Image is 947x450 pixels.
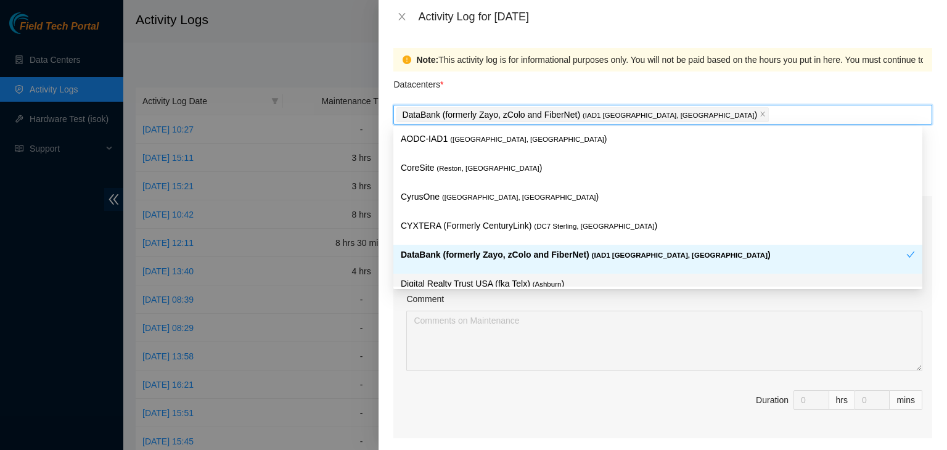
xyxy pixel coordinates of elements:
[393,11,411,23] button: Close
[402,108,757,122] p: DataBank (formerly Zayo, zColo and FiberNet) )
[418,10,932,23] div: Activity Log for [DATE]
[401,132,915,146] p: AODC-IAD1 )
[450,136,604,143] span: ( [GEOGRAPHIC_DATA], [GEOGRAPHIC_DATA]
[401,277,915,291] p: Digital Realty Trust USA (fka Telx) )
[401,248,906,262] p: DataBank (formerly Zayo, zColo and FiberNet) )
[906,250,915,259] span: check
[401,219,915,233] p: CYXTERA (Formerly CenturyLink) )
[416,53,438,67] strong: Note:
[401,161,915,175] p: CoreSite )
[583,112,754,119] span: ( IAD1 [GEOGRAPHIC_DATA], [GEOGRAPHIC_DATA]
[756,393,789,407] div: Duration
[406,292,444,306] label: Comment
[437,165,539,172] span: ( Reston, [GEOGRAPHIC_DATA]
[406,311,922,371] textarea: Comment
[397,12,407,22] span: close
[829,390,855,410] div: hrs
[760,111,766,118] span: close
[442,194,596,201] span: ( [GEOGRAPHIC_DATA], [GEOGRAPHIC_DATA]
[534,223,654,230] span: ( DC7 Sterling, [GEOGRAPHIC_DATA]
[533,280,562,288] span: ( Ashburn
[890,390,922,410] div: mins
[403,55,411,64] span: exclamation-circle
[401,190,915,204] p: CyrusOne )
[393,72,443,91] p: Datacenters
[592,252,768,259] span: ( IAD1 [GEOGRAPHIC_DATA], [GEOGRAPHIC_DATA]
